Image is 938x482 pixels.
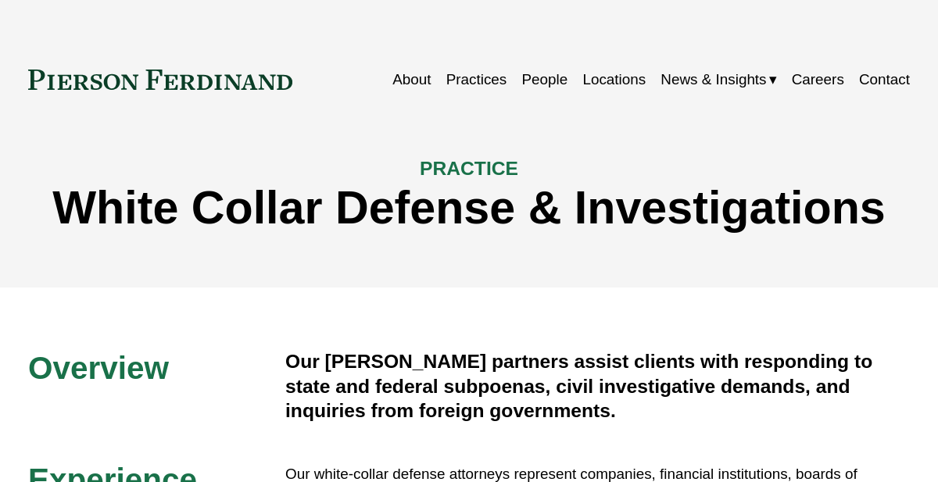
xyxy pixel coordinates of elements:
a: About [392,65,431,95]
span: Overview [28,350,169,386]
a: Careers [792,65,844,95]
span: News & Insights [661,66,766,93]
h1: White Collar Defense & Investigations [28,181,910,234]
a: Locations [582,65,646,95]
a: People [521,65,567,95]
a: Contact [859,65,910,95]
a: folder dropdown [661,65,776,95]
span: PRACTICE [420,158,518,179]
a: Practices [446,65,507,95]
h4: Our [PERSON_NAME] partners assist clients with responding to state and federal subpoenas, civil i... [285,349,910,423]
